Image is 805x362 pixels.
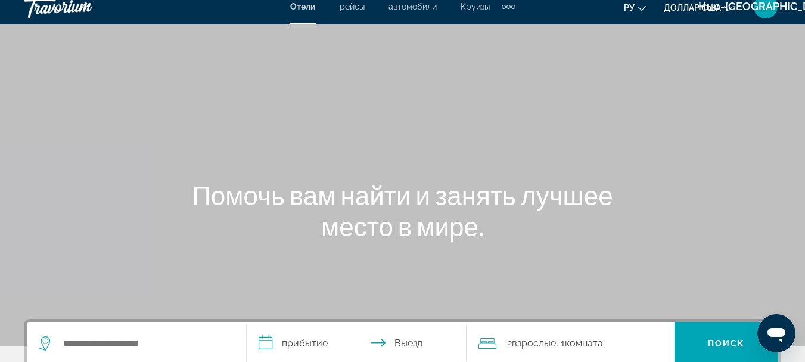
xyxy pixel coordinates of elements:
[708,339,745,348] font: Поиск
[757,314,795,352] iframe: Кнопка запуска окна обмена сообщениями
[664,3,721,13] font: доллар США
[512,338,556,349] font: Взрослые
[556,338,565,349] font: , 1
[62,335,228,352] input: Поиск отеля
[624,3,635,13] font: ру
[565,338,603,349] font: Комната
[461,2,490,11] a: Круизы
[388,2,437,11] a: автомобили
[192,180,613,242] font: Помочь вам найти и занять лучшее место в мире.
[507,338,512,349] font: 2
[290,2,316,11] a: Отели
[340,2,365,11] a: рейсы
